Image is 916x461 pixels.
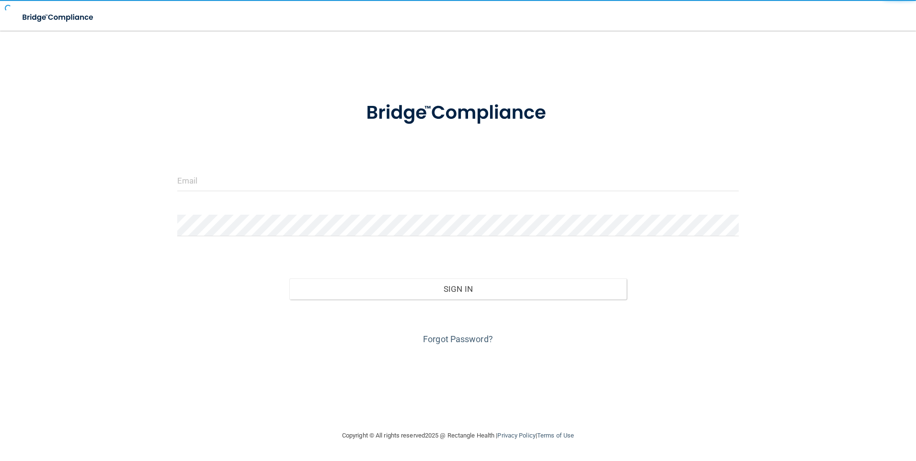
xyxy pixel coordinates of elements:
img: bridge_compliance_login_screen.278c3ca4.svg [14,8,103,27]
a: Terms of Use [537,432,574,439]
button: Sign In [289,278,627,300]
img: bridge_compliance_login_screen.278c3ca4.svg [346,88,570,138]
a: Forgot Password? [423,334,493,344]
a: Privacy Policy [497,432,535,439]
input: Email [177,170,739,191]
div: Copyright © All rights reserved 2025 @ Rectangle Health | | [283,420,633,451]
